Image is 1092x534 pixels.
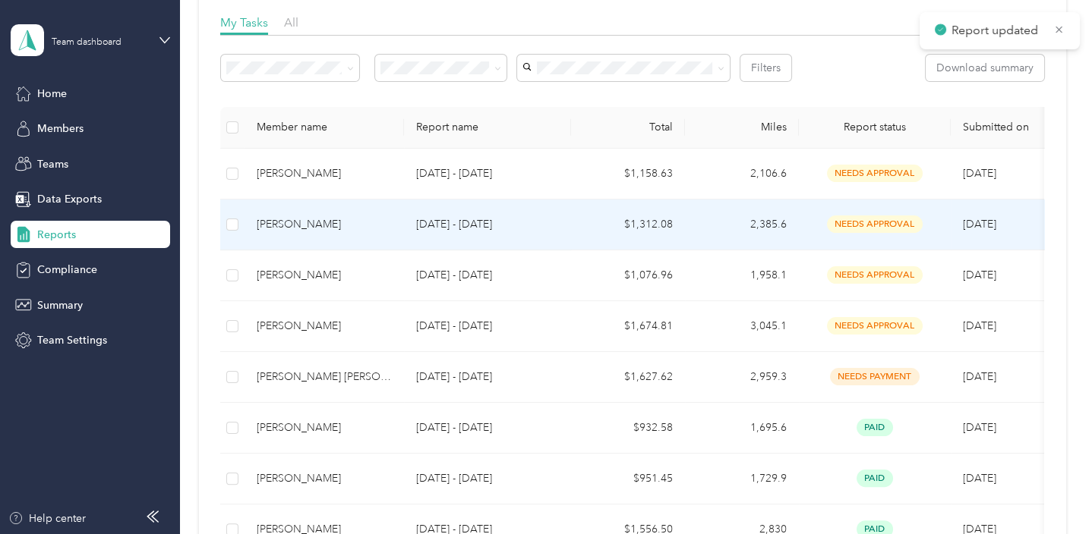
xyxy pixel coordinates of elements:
span: Reports [37,227,76,243]
span: needs approval [827,165,923,182]
span: paid [857,470,893,487]
button: Help center [8,510,86,526]
td: 1,729.9 [685,454,799,504]
td: $1,158.63 [571,149,685,199]
span: My Tasks [220,15,268,30]
p: [DATE] - [DATE] [416,419,559,436]
div: [PERSON_NAME] [PERSON_NAME] [257,369,392,385]
span: Teams [37,156,68,172]
div: Member name [257,121,392,133]
td: 2,959.3 [685,352,799,403]
div: Miles [697,121,787,133]
p: [DATE] - [DATE] [416,318,559,335]
td: $1,627.62 [571,352,685,403]
p: [DATE] - [DATE] [416,216,559,233]
span: Home [37,86,67,102]
p: Report updated [952,21,1043,40]
td: 1,695.6 [685,403,799,454]
td: 2,106.6 [685,149,799,199]
button: Download summary [926,55,1044,81]
span: All [284,15,298,30]
span: Data Exports [37,191,102,207]
span: [DATE] [963,370,996,383]
div: [PERSON_NAME] [257,318,392,335]
td: $1,674.81 [571,301,685,352]
div: [PERSON_NAME] [257,419,392,436]
td: 2,385.6 [685,199,799,250]
span: paid [857,419,893,436]
td: $1,076.96 [571,250,685,301]
div: [PERSON_NAME] [257,470,392,487]
div: Team dashboard [52,38,122,47]
iframe: Everlance-gr Chat Button Frame [1007,449,1092,534]
span: [DATE] [963,319,996,332]
span: Report status [811,121,939,133]
span: Compliance [37,262,97,278]
span: [DATE] [963,167,996,180]
button: Filters [740,55,791,81]
span: needs approval [827,266,923,284]
span: needs approval [827,215,923,233]
div: Total [583,121,673,133]
p: [DATE] - [DATE] [416,165,559,182]
div: [PERSON_NAME] [257,216,392,233]
th: Member name [245,107,404,149]
span: Team Settings [37,332,107,348]
span: [DATE] [963,269,996,281]
span: Members [37,121,84,137]
th: Submitted on [951,107,1065,149]
td: 3,045.1 [685,301,799,352]
td: 1,958.1 [685,250,799,301]
p: [DATE] - [DATE] [416,369,559,385]
div: [PERSON_NAME] [257,165,392,182]
th: Report name [404,107,571,149]
td: $951.45 [571,454,685,504]
td: $1,312.08 [571,199,685,250]
span: needs payment [830,368,920,385]
p: [DATE] - [DATE] [416,470,559,487]
span: needs approval [827,317,923,335]
p: [DATE] - [DATE] [416,267,559,284]
span: [DATE] [963,421,996,434]
td: $932.58 [571,403,685,454]
div: [PERSON_NAME] [257,267,392,284]
span: [DATE] [963,472,996,485]
span: [DATE] [963,218,996,231]
span: Summary [37,297,83,313]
